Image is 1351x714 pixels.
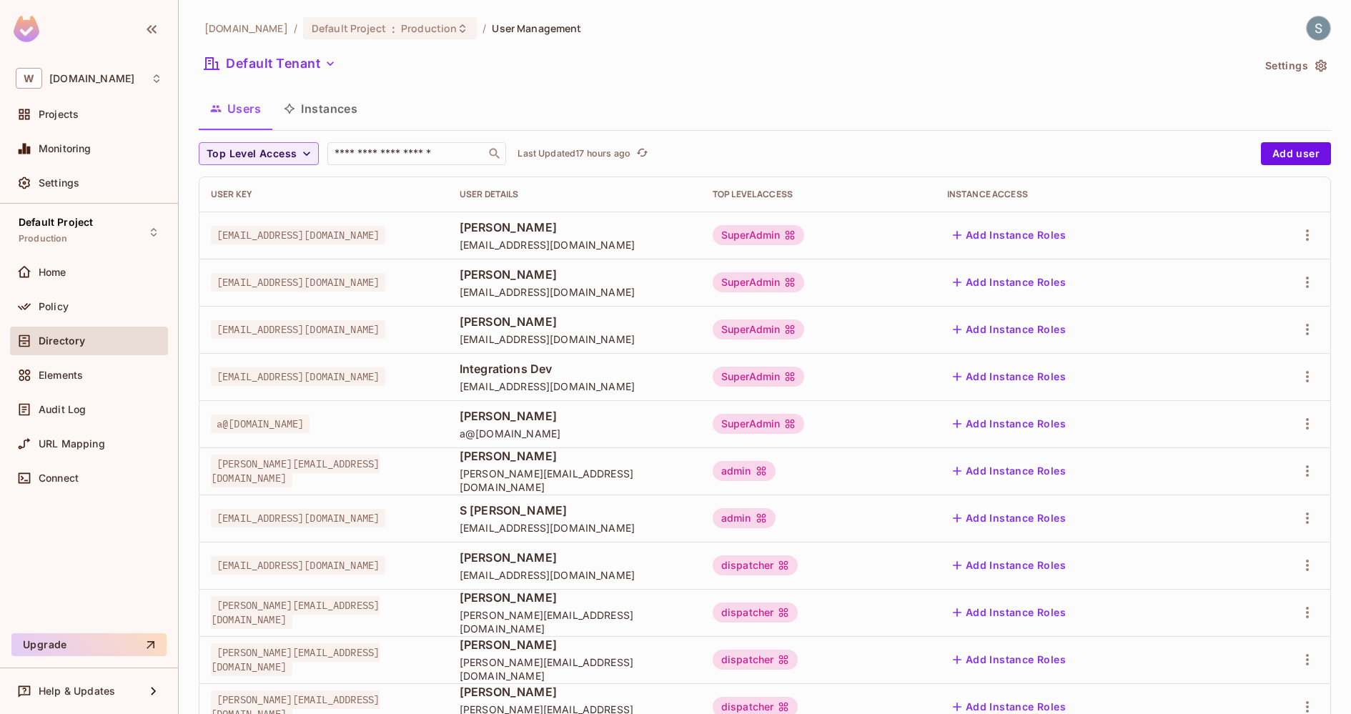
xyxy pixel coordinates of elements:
[39,109,79,120] span: Projects
[199,142,319,165] button: Top Level Access
[713,508,776,528] div: admin
[1307,16,1330,40] img: Shekhar Tyagi
[947,365,1072,388] button: Add Instance Roles
[11,633,167,656] button: Upgrade
[636,147,648,161] span: refresh
[713,603,798,623] div: dispatcher
[460,521,690,535] span: [EMAIL_ADDRESS][DOMAIN_NAME]
[19,233,68,244] span: Production
[630,145,650,162] span: Click to refresh data
[39,335,85,347] span: Directory
[199,91,272,127] button: Users
[199,52,342,75] button: Default Tenant
[207,145,297,163] span: Top Level Access
[713,225,805,245] div: SuperAdmin
[713,319,805,339] div: SuperAdmin
[39,267,66,278] span: Home
[211,226,385,244] span: [EMAIL_ADDRESS][DOMAIN_NAME]
[460,238,690,252] span: [EMAIL_ADDRESS][DOMAIN_NAME]
[39,438,105,450] span: URL Mapping
[947,318,1072,341] button: Add Instance Roles
[39,301,69,312] span: Policy
[401,21,457,35] span: Production
[460,427,690,440] span: a@[DOMAIN_NAME]
[460,608,690,635] span: [PERSON_NAME][EMAIL_ADDRESS][DOMAIN_NAME]
[713,367,805,387] div: SuperAdmin
[312,21,386,35] span: Default Project
[211,509,385,527] span: [EMAIL_ADDRESS][DOMAIN_NAME]
[460,568,690,582] span: [EMAIL_ADDRESS][DOMAIN_NAME]
[460,590,690,605] span: [PERSON_NAME]
[633,145,650,162] button: refresh
[39,472,79,484] span: Connect
[272,91,369,127] button: Instances
[49,73,134,84] span: Workspace: withpronto.com
[14,16,39,42] img: SReyMgAAAABJRU5ErkJggg==
[492,21,581,35] span: User Management
[39,685,115,697] span: Help & Updates
[39,177,79,189] span: Settings
[947,601,1072,624] button: Add Instance Roles
[460,684,690,700] span: [PERSON_NAME]
[211,273,385,292] span: [EMAIL_ADDRESS][DOMAIN_NAME]
[211,320,385,339] span: [EMAIL_ADDRESS][DOMAIN_NAME]
[211,367,385,386] span: [EMAIL_ADDRESS][DOMAIN_NAME]
[460,408,690,424] span: [PERSON_NAME]
[460,219,690,235] span: [PERSON_NAME]
[39,370,83,381] span: Elements
[460,189,690,200] div: User Details
[482,21,486,35] li: /
[460,361,690,377] span: Integrations Dev
[211,415,310,433] span: a@[DOMAIN_NAME]
[460,550,690,565] span: [PERSON_NAME]
[211,556,385,575] span: [EMAIL_ADDRESS][DOMAIN_NAME]
[294,21,297,35] li: /
[947,460,1072,482] button: Add Instance Roles
[16,68,42,89] span: W
[39,143,91,154] span: Monitoring
[211,596,380,629] span: [PERSON_NAME][EMAIL_ADDRESS][DOMAIN_NAME]
[947,189,1225,200] div: Instance Access
[460,655,690,683] span: [PERSON_NAME][EMAIL_ADDRESS][DOMAIN_NAME]
[460,285,690,299] span: [EMAIL_ADDRESS][DOMAIN_NAME]
[39,404,86,415] span: Audit Log
[19,217,93,228] span: Default Project
[713,555,798,575] div: dispatcher
[947,224,1072,247] button: Add Instance Roles
[947,271,1072,294] button: Add Instance Roles
[460,448,690,464] span: [PERSON_NAME]
[518,148,630,159] p: Last Updated 17 hours ago
[460,502,690,518] span: S [PERSON_NAME]
[211,189,437,200] div: User Key
[460,314,690,329] span: [PERSON_NAME]
[460,267,690,282] span: [PERSON_NAME]
[713,414,805,434] div: SuperAdmin
[947,648,1072,671] button: Add Instance Roles
[713,189,924,200] div: Top Level Access
[460,380,690,393] span: [EMAIL_ADDRESS][DOMAIN_NAME]
[460,637,690,653] span: [PERSON_NAME]
[947,554,1072,577] button: Add Instance Roles
[947,507,1072,530] button: Add Instance Roles
[1260,54,1331,77] button: Settings
[460,332,690,346] span: [EMAIL_ADDRESS][DOMAIN_NAME]
[713,461,776,481] div: admin
[713,650,798,670] div: dispatcher
[713,272,805,292] div: SuperAdmin
[1261,142,1331,165] button: Add user
[947,412,1072,435] button: Add Instance Roles
[391,23,396,34] span: :
[211,455,380,487] span: [PERSON_NAME][EMAIL_ADDRESS][DOMAIN_NAME]
[460,467,690,494] span: [PERSON_NAME][EMAIL_ADDRESS][DOMAIN_NAME]
[211,643,380,676] span: [PERSON_NAME][EMAIL_ADDRESS][DOMAIN_NAME]
[204,21,288,35] span: the active workspace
